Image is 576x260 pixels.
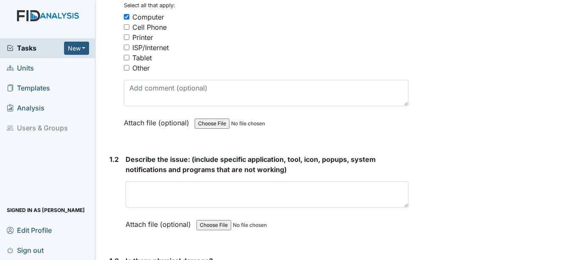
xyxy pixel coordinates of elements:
[64,42,89,55] button: New
[7,243,44,257] span: Sign out
[7,62,34,75] span: Units
[7,223,52,237] span: Edit Profile
[124,65,129,71] input: Other
[124,24,129,30] input: Cell Phone
[124,113,193,128] label: Attach file (optional)
[132,22,167,32] div: Cell Phone
[124,14,129,20] input: Computer
[124,45,129,50] input: ISP/Internet
[109,154,119,164] label: 1.2
[124,55,129,60] input: Tablet
[126,155,376,174] span: Describe the issue: (include specific application, tool, icon, popups, system notifications and p...
[7,203,85,217] span: Signed in as [PERSON_NAME]
[132,12,164,22] div: Computer
[7,43,64,53] a: Tasks
[132,42,169,53] div: ISP/Internet
[126,215,194,229] label: Attach file (optional)
[132,53,152,63] div: Tablet
[124,2,175,8] small: Select all that apply:
[7,82,50,95] span: Templates
[124,34,129,40] input: Printer
[132,32,153,42] div: Printer
[132,63,150,73] div: Other
[7,102,45,115] span: Analysis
